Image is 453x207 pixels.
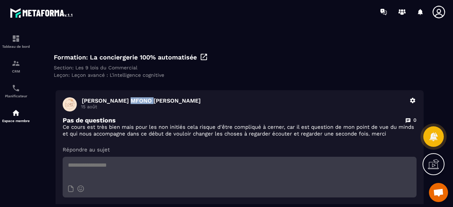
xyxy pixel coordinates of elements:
a: Ouvrir le chat [429,183,448,202]
a: schedulerschedulerPlanificateur [2,79,30,103]
a: formationformationCRM [2,54,30,79]
div: Section: Les 9 lois du Commercial [54,65,425,70]
img: formation [12,34,20,43]
img: automations [12,109,20,117]
p: Espace membre [2,119,30,123]
div: Leçon: Leçon avancé : L'intelligence cognitive [54,72,425,78]
a: formationformationTableau de bord [2,29,30,54]
div: Formation: La conciergerie 100% automatisée [54,53,425,61]
p: Pas de questions [63,116,116,124]
img: logo [10,6,74,19]
p: Ce cours est très bien mais pour les non initiés cela risque d'être compliqué à cerner, car il es... [63,124,417,137]
p: Planificateur [2,94,30,98]
p: 0 [413,117,417,123]
p: Répondre au sujet [63,146,417,153]
p: CRM [2,69,30,73]
p: 15 août [81,104,405,109]
p: Tableau de bord [2,45,30,48]
img: scheduler [12,84,20,92]
img: formation [12,59,20,68]
p: [PERSON_NAME] MFONO [PERSON_NAME] [82,97,405,104]
a: automationsautomationsEspace membre [2,103,30,128]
